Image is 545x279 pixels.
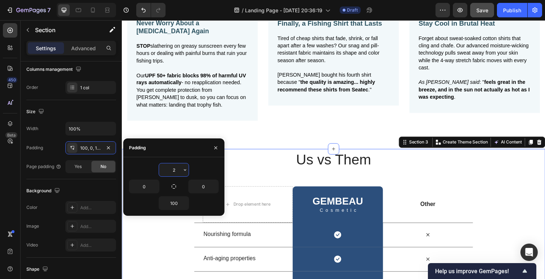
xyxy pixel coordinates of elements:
[80,242,114,249] div: Add...
[15,54,127,67] strong: UPF 50+ fabric blocks 98% of harmful UV rays automatically
[80,145,101,151] div: 100, 0, 100, 0
[129,145,146,151] div: Padding
[435,268,520,275] span: Help us improve GemPages!
[435,267,529,275] button: Show survey - Help us improve GemPages!
[470,3,494,17] button: Save
[122,20,545,279] iframe: Design area
[5,132,17,138] div: Beta
[74,133,360,153] h2: Us vs Them
[159,14,275,76] div: Rich Text Editor. Editing area: main
[136,3,166,17] div: Undo/Redo
[71,44,96,52] p: Advanced
[15,54,127,90] span: Our - no reapplication needed. You get complete protection from [PERSON_NAME] to dusk, so you can...
[66,122,116,135] input: Auto
[159,61,259,74] strong: the quality is amazing... highly recommend these shirts from Seatec
[304,16,417,51] span: Forget about sweat-soaked cotton shirts that cling and chafe. Our advanced moisture-wicking techn...
[83,216,174,223] p: Nourishing formula
[26,223,39,229] div: Image
[476,7,488,13] span: Save
[26,65,83,74] div: Columns management
[26,145,43,151] div: Padding
[26,204,38,211] div: Color
[293,122,315,128] div: Section 3
[242,7,244,14] span: /
[47,6,51,14] p: 7
[80,205,114,211] div: Add...
[520,244,538,261] div: Open Intercom Messenger
[83,241,174,248] p: Anti-aging properties
[503,7,521,14] div: Publish
[198,192,247,197] p: Cosmetic
[379,121,411,129] button: AI Content
[304,61,418,82] strong: feels great in the breeze, and in the sun not actually as hot as I was expecting
[159,197,189,210] input: Auto
[26,84,38,91] div: Order
[159,16,264,44] span: Tired of cheap shirts that fade, shrink, or fall apart after a few washes? Our snag and pill-resi...
[26,163,61,170] div: Page padding
[15,23,29,29] strong: STOP
[497,3,527,17] button: Publish
[26,186,61,196] div: Background
[304,61,366,66] i: As [PERSON_NAME] said
[80,85,114,91] div: 1 col
[304,61,418,82] span: : " .
[36,44,56,52] p: Settings
[189,180,218,193] input: Auto
[159,163,189,176] input: Auto
[35,26,94,34] p: Section
[80,223,114,230] div: Add...
[329,122,375,128] p: Create Theme Section
[129,180,159,193] input: Auto
[26,107,46,117] div: Size
[245,7,322,14] span: Landing Page - [DATE] 20:36:19
[100,163,106,170] span: No
[74,163,82,170] span: Yes
[15,23,128,44] span: slathering on greasy sunscreen every few hours or dealing with painful burns that ruin your fishi...
[7,77,17,83] div: 450
[159,53,259,74] span: [PERSON_NAME] bought his fourth shirt because " ."
[26,242,38,248] div: Video
[3,3,54,17] button: 7
[26,125,38,132] div: Width
[114,186,153,192] div: Drop element here
[347,7,358,13] span: Draft
[26,265,50,274] div: Shape
[194,180,248,192] h2: GEMBEAU
[268,185,359,193] p: Other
